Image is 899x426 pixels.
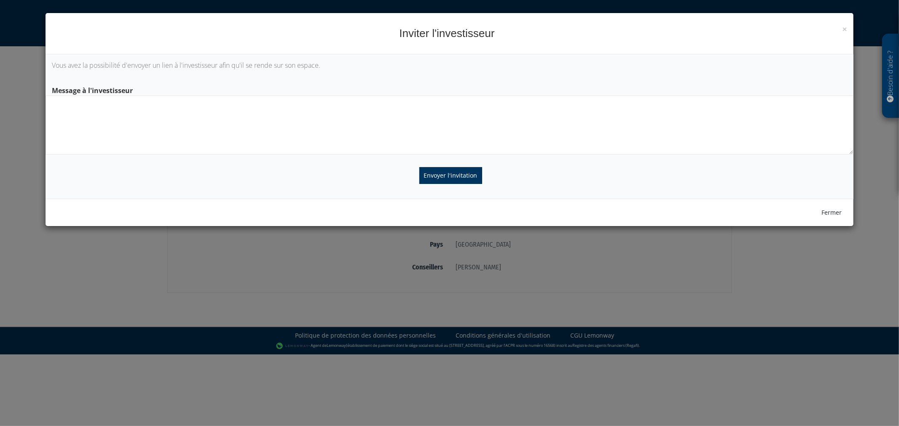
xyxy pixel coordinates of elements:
[886,38,896,114] p: Besoin d'aide ?
[419,167,482,184] input: Envoyer l'invitation
[842,23,847,35] span: ×
[52,61,848,70] p: Vous avez la possibilité d'envoyer un lien à l'investisseur afin qu'il se rende sur son espace.
[816,205,847,220] button: Fermer
[52,26,848,41] h4: Inviter l'investisseur
[46,83,854,96] label: Message à l'investisseur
